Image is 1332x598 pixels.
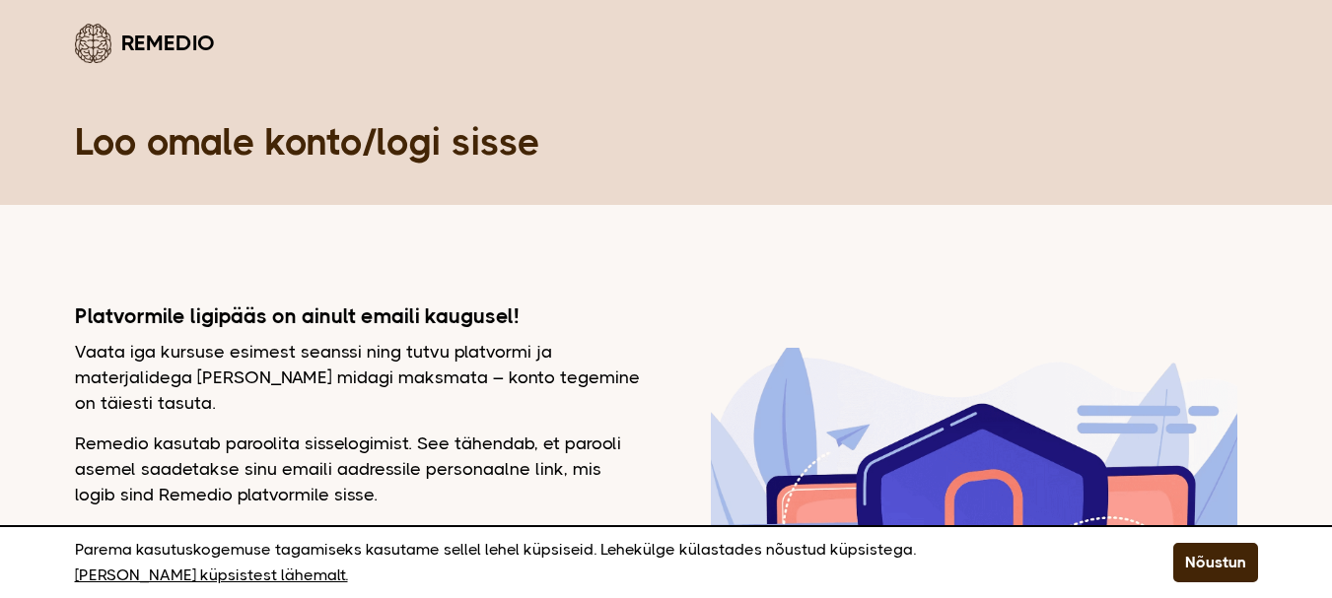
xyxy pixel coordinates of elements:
[75,20,215,66] a: Remedio
[75,118,1258,166] h1: Loo omale konto/logi sisse
[75,537,1124,588] p: Parema kasutuskogemuse tagamiseks kasutame sellel lehel küpsiseid. Lehekülge külastades nõustud k...
[75,24,111,63] img: Remedio logo
[75,303,642,329] h2: Platvormile ligipääs on ainult emaili kaugusel!
[75,431,642,507] p: Remedio kasutab paroolita sisselogimist. See tähendab, et parooli asemel saadetakse sinu emaili a...
[75,339,642,416] p: Vaata iga kursuse esimest seanssi ning tutvu platvormi ja materjalidega [PERSON_NAME] midagi maks...
[75,563,348,588] a: [PERSON_NAME] küpsistest lähemalt.
[1173,543,1258,582] button: Nõustun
